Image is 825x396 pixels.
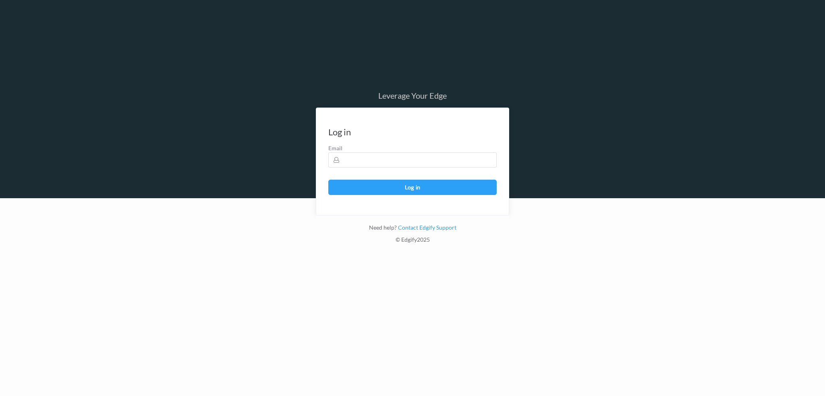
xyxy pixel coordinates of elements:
button: Log in [328,180,497,195]
a: Contact Edgify Support [397,224,456,231]
div: Leverage Your Edge [316,91,509,100]
div: © Edgify 2025 [316,236,509,248]
label: Email [328,144,497,152]
div: Log in [328,128,351,136]
div: Need help? [316,224,509,236]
